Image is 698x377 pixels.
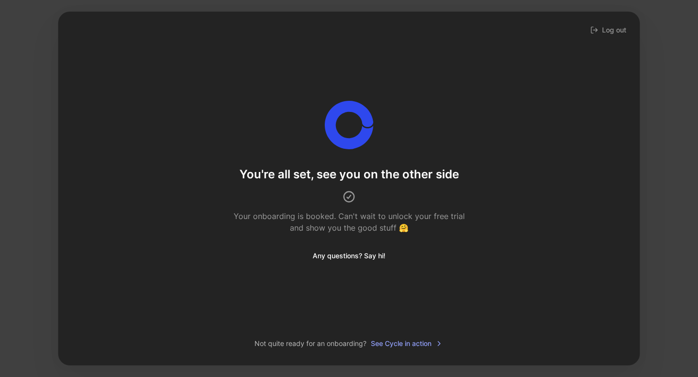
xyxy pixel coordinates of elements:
[239,167,459,182] h1: You're all set, see you on the other side
[304,248,394,264] button: Any questions? Say hi!
[231,210,467,234] div: Your onboarding is booked. Can't wait to unlock your free trial and show you the good stuff 🤗
[371,338,443,349] span: See Cycle in action
[588,23,628,37] button: Log out
[370,337,444,350] button: See Cycle in action
[254,338,366,349] span: Not quite ready for an onboarding?
[313,250,385,262] span: Any questions? Say hi!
